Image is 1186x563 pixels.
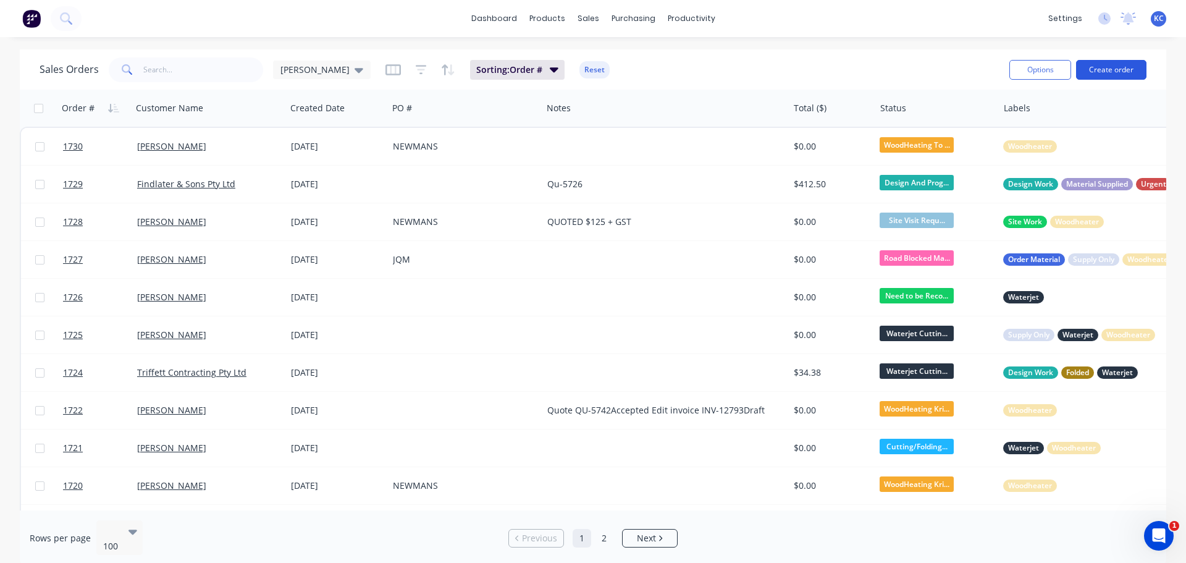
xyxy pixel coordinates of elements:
[470,60,565,80] button: Sorting:Order #
[573,529,591,548] a: Page 1 is your current page
[794,140,867,153] div: $0.00
[63,178,83,190] span: 1729
[63,128,137,165] a: 1730
[1008,329,1049,341] span: Supply Only
[137,480,206,491] a: [PERSON_NAME]
[291,291,383,303] div: [DATE]
[1008,216,1042,228] span: Site Work
[523,9,571,28] div: products
[1003,216,1104,228] button: Site WorkWoodheater
[1003,366,1138,379] button: Design WorkFoldedWaterjet
[63,467,137,504] a: 1720
[1076,60,1146,80] button: Create order
[794,480,867,492] div: $0.00
[880,137,954,153] span: WoodHeating To ...
[103,540,120,552] div: 100
[63,480,83,492] span: 1720
[547,102,571,114] div: Notes
[63,241,137,278] a: 1727
[1042,9,1088,28] div: settings
[63,140,83,153] span: 1730
[880,250,954,266] span: Road Blocked Ma...
[1008,178,1053,190] span: Design Work
[63,392,137,429] a: 1722
[1127,253,1171,266] span: Woodheater
[30,532,91,544] span: Rows per page
[1003,442,1101,454] button: WaterjetWoodheater
[1003,329,1155,341] button: Supply OnlyWaterjetWoodheater
[63,430,137,467] a: 1721
[137,329,206,341] a: [PERSON_NAME]
[291,253,383,266] div: [DATE]
[291,329,383,341] div: [DATE]
[291,178,383,190] div: [DATE]
[62,102,95,114] div: Order #
[136,102,203,114] div: Customer Name
[137,366,246,378] a: Triffett Contracting Pty Ltd
[794,178,867,190] div: $412.50
[63,442,83,454] span: 1721
[63,216,83,228] span: 1728
[1066,366,1089,379] span: Folded
[465,9,523,28] a: dashboard
[22,9,41,28] img: Factory
[794,404,867,417] div: $0.00
[1008,442,1039,454] span: Waterjet
[1003,253,1176,266] button: Order MaterialSupply OnlyWoodheater
[595,529,613,548] a: Page 2
[1009,60,1071,80] button: Options
[880,102,906,114] div: Status
[547,216,772,228] div: QUOTED $125 + GST
[291,480,383,492] div: [DATE]
[63,316,137,353] a: 1725
[63,404,83,417] span: 1722
[1008,480,1052,492] span: Woodheater
[63,505,137,542] a: 1719
[1169,521,1179,531] span: 1
[1008,366,1053,379] span: Design Work
[290,102,345,114] div: Created Date
[1066,178,1128,190] span: Material Supplied
[794,329,867,341] div: $0.00
[63,366,83,379] span: 1724
[63,253,83,266] span: 1727
[137,216,206,227] a: [PERSON_NAME]
[291,366,383,379] div: [DATE]
[880,326,954,341] span: Waterjet Cuttin...
[1154,13,1164,24] span: KC
[280,63,350,76] span: [PERSON_NAME]
[137,140,206,152] a: [PERSON_NAME]
[392,102,412,114] div: PO #
[880,476,954,492] span: WoodHeating Kri...
[291,216,383,228] div: [DATE]
[1008,253,1060,266] span: Order Material
[794,216,867,228] div: $0.00
[1004,102,1030,114] div: Labels
[1008,140,1052,153] span: Woodheater
[605,9,662,28] div: purchasing
[662,9,721,28] div: productivity
[63,279,137,316] a: 1726
[579,61,610,78] button: Reset
[137,253,206,265] a: [PERSON_NAME]
[503,529,683,548] ul: Pagination
[137,404,206,416] a: [PERSON_NAME]
[637,532,656,544] span: Next
[1055,216,1099,228] span: Woodheater
[1003,404,1057,417] button: Woodheater
[143,57,264,82] input: Search...
[393,480,530,492] div: NEWMANS
[393,140,530,153] div: NEWMANS
[623,532,677,544] a: Next page
[794,102,826,114] div: Total ($)
[63,329,83,341] span: 1725
[291,442,383,454] div: [DATE]
[880,175,954,190] span: Design And Prog...
[547,178,772,190] div: Qu-5726
[291,404,383,417] div: [DATE]
[1073,253,1114,266] span: Supply Only
[1003,480,1057,492] button: Woodheater
[291,140,383,153] div: [DATE]
[880,213,954,228] span: Site Visit Requ...
[571,9,605,28] div: sales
